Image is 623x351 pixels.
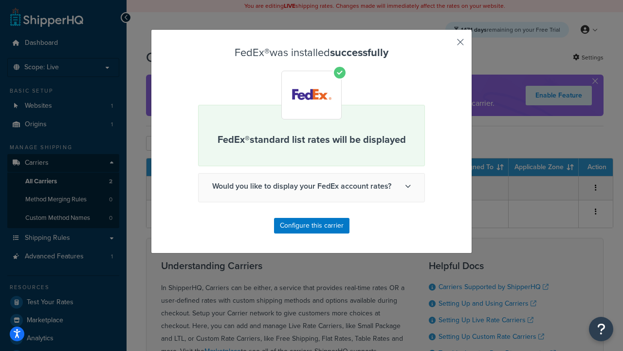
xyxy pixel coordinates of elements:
[198,105,425,166] div: FedEx® standard list rates will be displayed
[198,47,425,58] h3: FedEx® was installed
[330,44,388,60] strong: successfully
[284,73,340,117] img: FedEx®
[274,218,349,234] button: Configure this carrier
[589,317,613,341] button: Open Resource Center
[199,174,424,199] span: Would you like to display your FedEx account rates?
